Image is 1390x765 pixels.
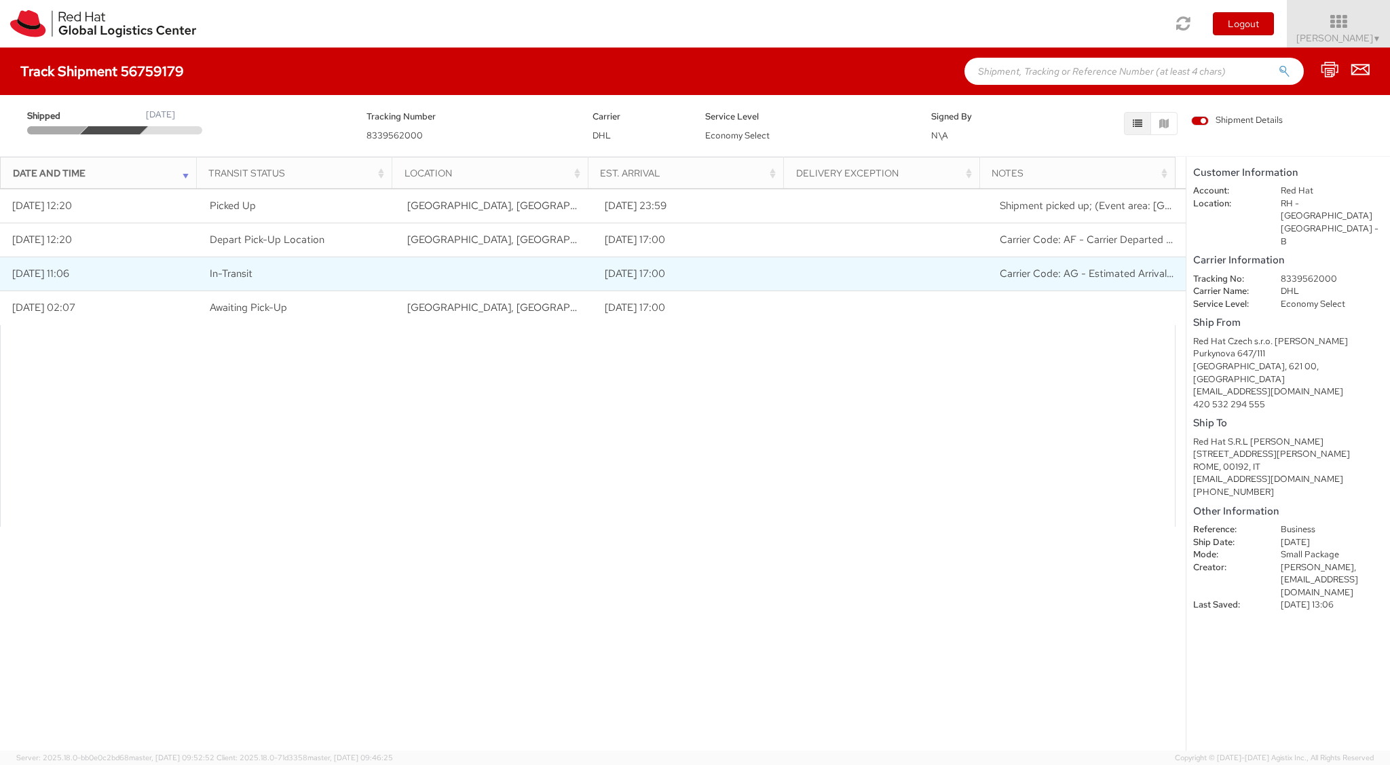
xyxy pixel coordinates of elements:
[1193,436,1383,449] div: Red Hat S.R.L [PERSON_NAME]
[1000,267,1211,280] span: Carrier Code: AG - Estimated Arrival Changed
[1183,285,1271,298] dt: Carrier Name:
[1193,417,1383,429] h5: Ship To
[1000,233,1231,246] span: Carrier Code: AF - Carrier Departed Pick-up Locat
[1296,32,1381,44] span: [PERSON_NAME]
[964,58,1304,85] input: Shipment, Tracking or Reference Number (at least 4 chars)
[931,130,948,141] span: N\A
[407,233,620,246] span: Brno, CZ
[20,64,184,79] h4: Track Shipment 56759179
[1193,335,1383,348] div: Red Hat Czech s.r.o. [PERSON_NAME]
[210,301,287,314] span: Awaiting Pick-Up
[146,109,175,122] div: [DATE]
[931,112,1024,122] h5: Signed By
[1183,561,1271,574] dt: Creator:
[1183,185,1271,198] dt: Account:
[13,166,192,180] div: Date and Time
[1183,536,1271,549] dt: Ship Date:
[1183,523,1271,536] dt: Reference:
[210,267,252,280] span: In-Transit
[1193,317,1383,329] h5: Ship From
[307,753,393,762] span: master, [DATE] 09:46:25
[1183,198,1271,210] dt: Location:
[593,257,790,291] td: [DATE] 17:00
[1193,348,1383,360] div: Purkynova 647/111
[367,130,423,141] span: 8339562000
[16,753,214,762] span: Server: 2025.18.0-bb0e0c2bd68
[1193,255,1383,266] h5: Carrier Information
[1193,486,1383,499] div: [PHONE_NUMBER]
[208,166,388,180] div: Transit Status
[1000,199,1370,212] span: Shipment picked up; (Event area: Brno-CZ)
[593,189,790,223] td: [DATE] 23:59
[705,130,770,141] span: Economy Select
[600,166,779,180] div: Est. Arrival
[367,112,572,122] h5: Tracking Number
[27,110,86,123] span: Shipped
[593,112,685,122] h5: Carrier
[1213,12,1274,35] button: Logout
[405,166,584,180] div: Location
[1183,298,1271,311] dt: Service Level:
[992,166,1171,180] div: Notes
[1373,33,1381,44] span: ▼
[1191,114,1283,127] span: Shipment Details
[129,753,214,762] span: master, [DATE] 09:52:52
[1193,360,1383,386] div: [GEOGRAPHIC_DATA], 621 00, [GEOGRAPHIC_DATA]
[1193,448,1383,461] div: [STREET_ADDRESS][PERSON_NAME]
[10,10,196,37] img: rh-logistics-00dfa346123c4ec078e1.svg
[407,199,620,212] span: BRNO, CZ
[1193,473,1383,486] div: [EMAIL_ADDRESS][DOMAIN_NAME]
[705,112,911,122] h5: Service Level
[1193,167,1383,179] h5: Customer Information
[1183,273,1271,286] dt: Tracking No:
[1193,506,1383,517] h5: Other Information
[1183,548,1271,561] dt: Mode:
[217,753,393,762] span: Client: 2025.18.0-71d3358
[1193,398,1383,411] div: 420 532 294 555
[1193,461,1383,474] div: ROME, 00192, IT
[210,233,324,246] span: Depart Pick-Up Location
[593,130,611,141] span: DHL
[1193,386,1383,398] div: [EMAIL_ADDRESS][DOMAIN_NAME]
[593,223,790,257] td: [DATE] 17:00
[1175,753,1374,764] span: Copyright © [DATE]-[DATE] Agistix Inc., All Rights Reserved
[796,166,975,180] div: Delivery Exception
[1191,114,1283,129] label: Shipment Details
[407,301,620,314] span: BRNO, CZ
[593,291,790,325] td: [DATE] 17:00
[1281,561,1356,573] span: [PERSON_NAME],
[210,199,256,212] span: Picked Up
[1183,599,1271,612] dt: Last Saved:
